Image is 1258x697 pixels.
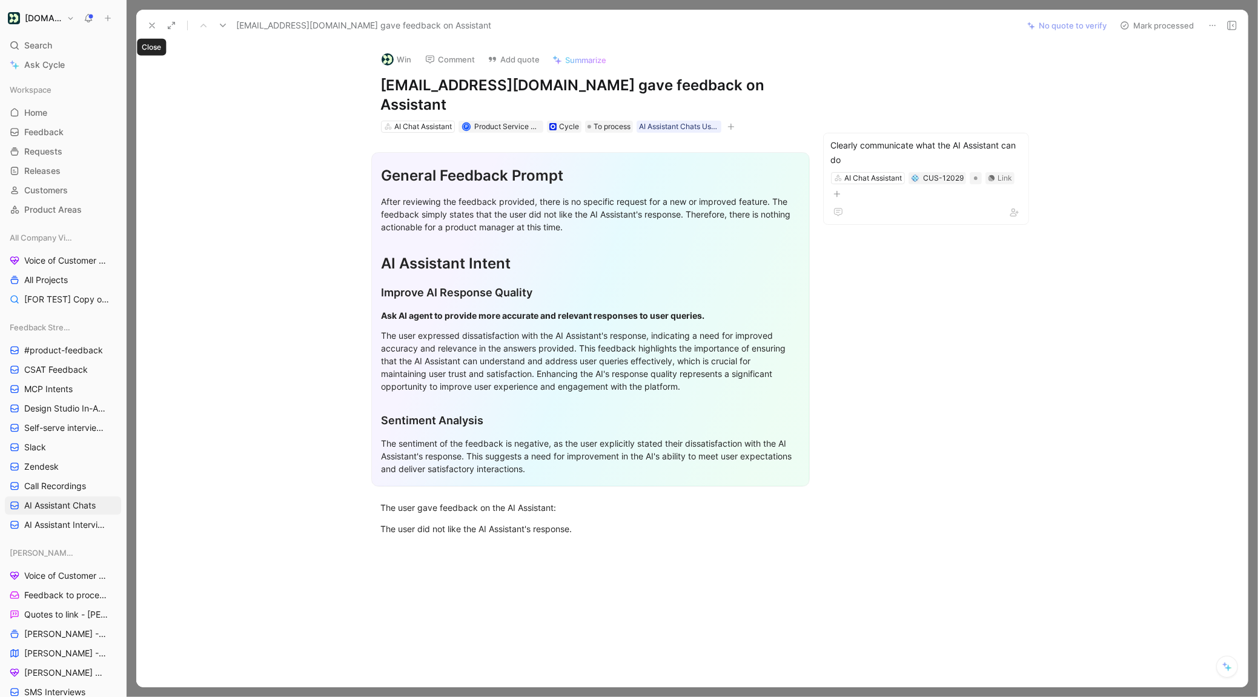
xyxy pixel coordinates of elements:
[911,174,919,182] button: 💠
[474,122,559,131] span: Product Service Account
[5,228,121,247] div: All Company Views
[5,341,121,359] a: #product-feedback
[923,172,964,184] div: CUS-12029
[382,53,394,65] img: logo
[24,184,68,196] span: Customers
[5,252,121,270] a: Voice of Customer - All Areas
[382,412,799,429] div: Sentiment Analysis
[639,121,719,133] div: AI Assistant Chats User Rejected
[10,232,73,244] span: All Company Views
[5,318,121,336] div: Feedback Streams
[381,76,800,115] h1: [EMAIL_ADDRESS][DOMAIN_NAME] gave feedback on Assistant
[547,52,612,68] button: Summarize
[5,625,121,643] a: [PERSON_NAME] - Projects
[24,38,52,53] span: Search
[24,383,73,395] span: MCP Intents
[5,380,121,398] a: MCP Intents
[5,123,121,141] a: Feedback
[24,667,107,679] span: [PERSON_NAME] Dashboard
[24,165,61,177] span: Releases
[5,318,121,534] div: Feedback Streams#product-feedbackCSAT FeedbackMCP IntentsDesign Studio In-App FeedbackSelf-serve ...
[5,142,121,161] a: Requests
[24,402,108,415] span: Design Studio In-App Feedback
[10,321,73,333] span: Feedback Streams
[137,39,166,56] div: Close
[381,522,800,535] div: The user did not like the AI Assistant's response.
[24,107,47,119] span: Home
[5,419,121,437] a: Self-serve interviews
[24,204,82,216] span: Product Areas
[5,586,121,604] a: Feedback to process - [PERSON_NAME]
[382,310,705,321] strong: Ask AI agent to provide more accurate and relevant responses to user queries.
[5,567,121,585] a: Voice of Customer - [PERSON_NAME]
[1022,17,1112,34] button: No quote to verify
[420,51,481,68] button: Comment
[5,290,121,308] a: [FOR TEST] Copy of Projects for Discovery
[5,438,121,456] a: Slack
[5,181,121,199] a: Customers
[382,437,799,475] div: The sentiment of the feedback is negative, as the user explicitly stated their dissatisfaction wi...
[559,121,579,133] div: Cycle
[236,18,491,33] span: [EMAIL_ADDRESS][DOMAIN_NAME] gave feedback on Assistant
[24,126,64,138] span: Feedback
[24,441,46,453] span: Slack
[5,399,121,418] a: Design Studio In-App Feedback
[24,364,88,376] span: CSAT Feedback
[24,422,105,434] span: Self-serve interviews
[482,51,546,68] button: Add quote
[585,121,633,133] div: To process
[24,145,62,158] span: Requests
[5,477,121,495] a: Call Recordings
[24,519,105,531] span: AI Assistant Interviews
[5,56,121,74] a: Ask Cycle
[5,544,121,562] div: [PERSON_NAME] Views
[394,121,452,133] div: AI Chat Assistant
[24,570,110,582] span: Voice of Customer - [PERSON_NAME]
[5,664,121,682] a: [PERSON_NAME] Dashboard
[1114,17,1199,34] button: Mark processed
[844,172,902,184] div: AI Chat Assistant
[5,605,121,624] a: Quotes to link - [PERSON_NAME]
[594,121,631,133] span: To process
[24,499,96,512] span: AI Assistant Chats
[912,175,919,182] img: 💠
[24,628,107,640] span: [PERSON_NAME] - Projects
[998,172,1012,184] div: Link
[5,496,121,515] a: AI Assistant Chats
[8,12,20,24] img: Customer.io
[5,228,121,308] div: All Company ViewsVoice of Customer - All AreasAll Projects[FOR TEST] Copy of Projects for Discovery
[24,344,103,356] span: #product-feedback
[25,13,62,24] h1: [DOMAIN_NAME]
[24,274,68,286] span: All Projects
[24,609,108,621] span: Quotes to link - [PERSON_NAME]
[5,271,121,289] a: All Projects
[382,253,799,275] div: AI Assistant Intent
[566,55,607,65] span: Summarize
[24,480,86,492] span: Call Recordings
[24,255,107,267] span: Voice of Customer - All Areas
[382,195,799,233] div: After reviewing the feedback provided, there is no specific request for a new or improved feature...
[5,81,121,99] div: Workspace
[5,644,121,662] a: [PERSON_NAME] - Initiatives
[5,36,121,55] div: Search
[5,516,121,534] a: AI Assistant Interviews
[463,123,470,130] div: P
[24,589,110,601] span: Feedback to process - [PERSON_NAME]
[5,162,121,180] a: Releases
[24,461,59,473] span: Zendesk
[10,547,77,559] span: [PERSON_NAME] Views
[5,458,121,476] a: Zendesk
[5,201,121,219] a: Product Areas
[376,50,417,68] button: logoWin
[382,284,799,301] div: Improve AI Response Quality
[24,647,107,659] span: [PERSON_NAME] - Initiatives
[10,84,51,96] span: Workspace
[381,501,800,514] div: The user gave feedback on the AI Assistant:
[831,138,1021,167] div: Clearly communicate what the AI Assistant can do
[382,165,799,187] div: General Feedback Prompt
[382,329,799,393] div: The user expressed dissatisfaction with the AI Assistant's response, indicating a need for improv...
[5,104,121,122] a: Home
[5,10,78,27] button: Customer.io[DOMAIN_NAME]
[24,293,110,305] span: [FOR TEST] Copy of Projects for Discovery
